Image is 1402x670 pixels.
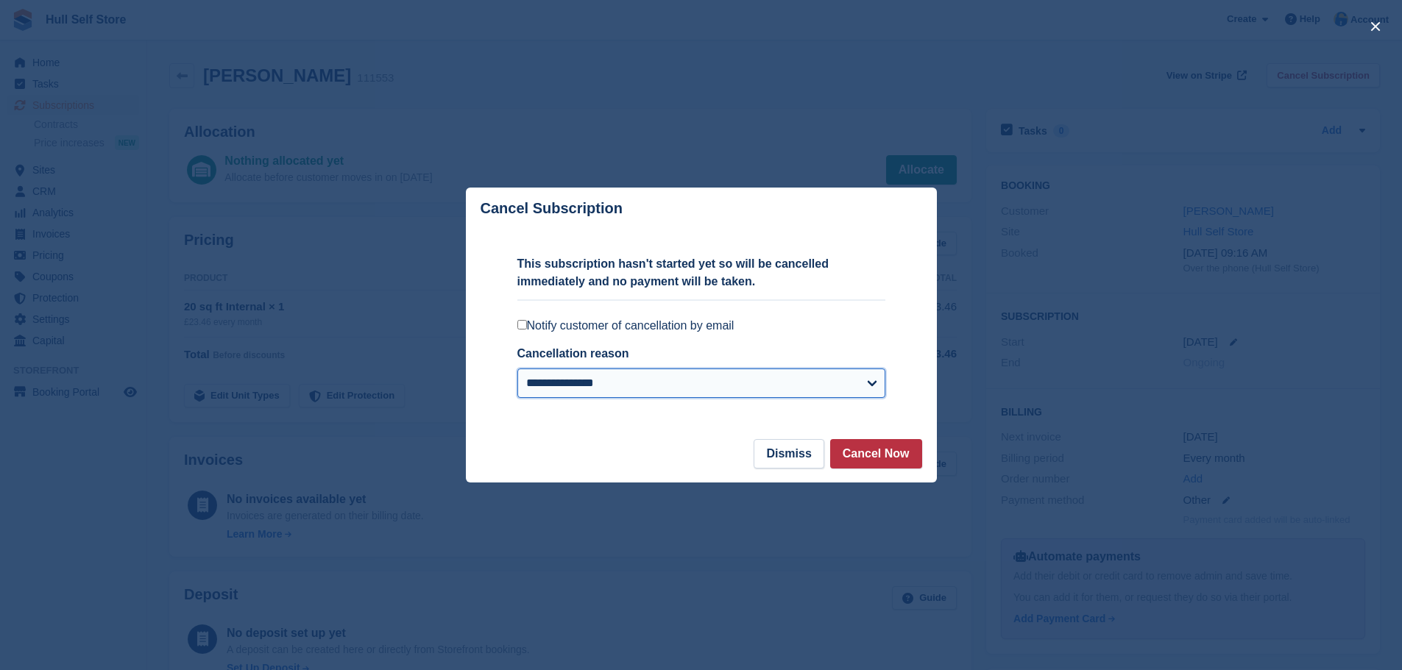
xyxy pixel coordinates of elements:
[517,320,527,329] input: Notify customer of cancellation by email
[481,200,623,217] p: Cancel Subscription
[1364,15,1387,38] button: close
[517,347,629,360] label: Cancellation reason
[830,439,922,468] button: Cancel Now
[754,439,824,468] button: Dismiss
[517,318,885,333] label: Notify customer of cancellation by email
[517,255,885,291] p: This subscription hasn't started yet so will be cancelled immediately and no payment will be taken.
